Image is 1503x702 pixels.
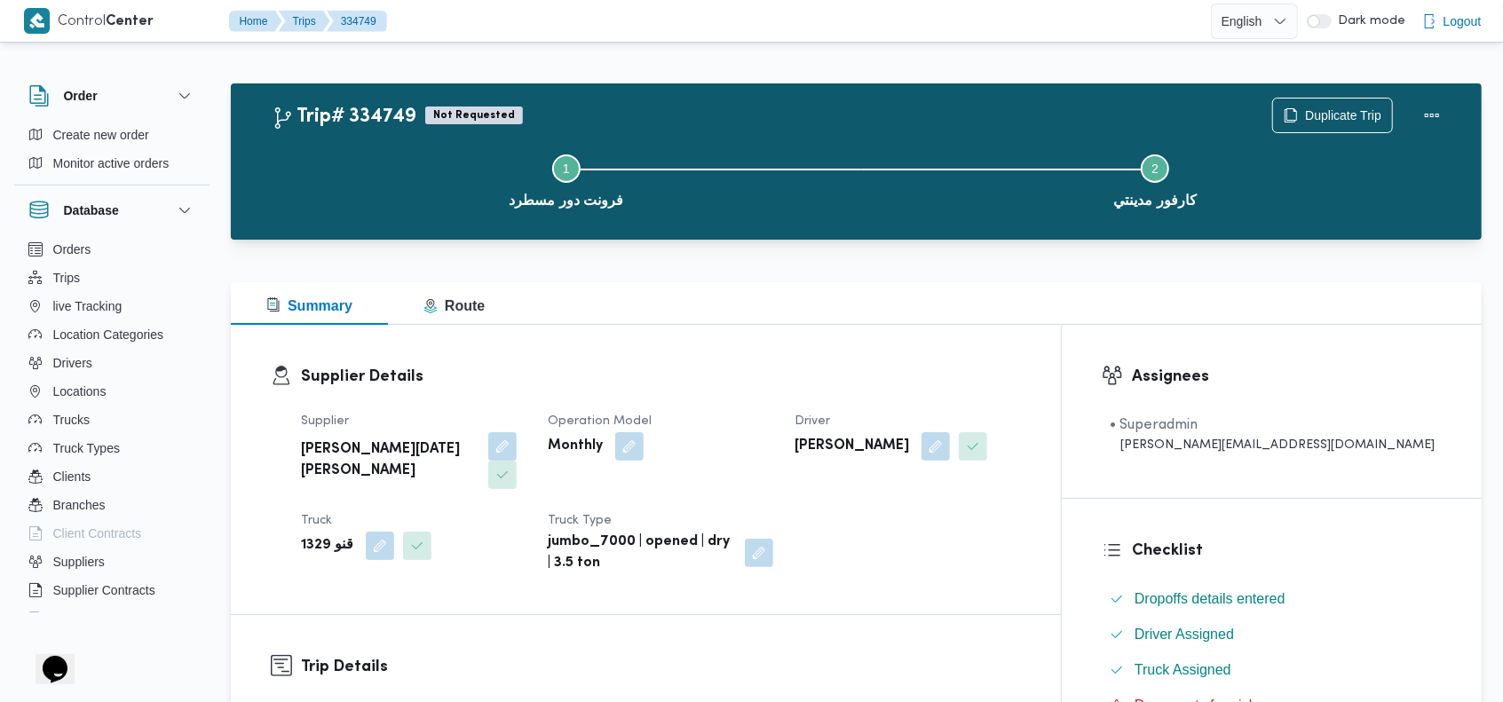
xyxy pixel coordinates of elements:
span: Trips [53,267,81,288]
span: Create new order [53,124,149,146]
span: Supplier Contracts [53,580,155,601]
button: Create new order [21,121,202,149]
span: Locations [53,381,107,402]
span: Supplier [301,415,349,427]
span: Driver [795,415,830,427]
span: Dark mode [1332,14,1406,28]
h3: Database [64,200,119,221]
span: فرونت دور مسطرد [509,190,623,211]
button: 334749 [327,11,387,32]
span: Branches [53,494,106,516]
span: Operation Model [548,415,652,427]
b: [PERSON_NAME] [795,436,909,457]
span: Summary [266,298,352,313]
span: Location Categories [53,324,164,345]
button: Truck Types [21,434,202,462]
span: Devices [53,608,98,629]
b: قنو 1329 [301,535,353,556]
span: Truck Assigned [1135,659,1231,681]
h3: Checklist [1132,539,1442,563]
button: Order [28,85,195,106]
span: Trucks [53,409,90,430]
span: Clients [53,466,91,487]
img: X8yXhbKr1z7QwAAAABJRU5ErkJggg== [24,8,50,34]
b: jumbo_7000 | opened | dry | 3.5 ton [548,532,732,574]
button: Actions [1414,98,1450,133]
b: Monthly [548,436,603,457]
button: فرونت دور مسطرد [272,133,861,225]
div: [PERSON_NAME][EMAIL_ADDRESS][DOMAIN_NAME] [1110,436,1435,454]
button: Logout [1415,4,1489,39]
b: Not Requested [433,110,515,121]
button: Clients [21,462,202,491]
h3: Assignees [1132,365,1442,389]
button: Driver Assigned [1103,620,1442,649]
span: Truck [301,515,332,526]
button: Drivers [21,349,202,377]
button: Locations [21,377,202,406]
iframe: chat widget [18,631,75,684]
span: Monitor active orders [53,153,170,174]
b: Center [107,15,154,28]
span: Dropoffs details entered [1135,588,1285,610]
button: Location Categories [21,320,202,349]
button: Trips [21,264,202,292]
span: Driver Assigned [1135,624,1234,645]
button: Devices [21,604,202,633]
button: Orders [21,235,202,264]
button: Trips [279,11,330,32]
button: Dropoffs details entered [1103,585,1442,613]
span: Logout [1444,11,1482,32]
h2: Trip# 334749 [272,106,416,129]
span: Drivers [53,352,92,374]
span: Duplicate Trip [1305,105,1381,126]
span: Orders [53,239,91,260]
button: Client Contracts [21,519,202,548]
span: Truck Type [548,515,612,526]
button: Monitor active orders [21,149,202,177]
button: Duplicate Trip [1272,98,1393,133]
span: كارفور مدينتي [1114,190,1197,211]
span: Suppliers [53,551,105,572]
span: • Superadmin mohamed.nabil@illa.com.eg [1110,414,1435,454]
button: Database [28,200,195,221]
b: [PERSON_NAME][DATE] [PERSON_NAME] [301,439,476,482]
button: كارفور مدينتي [861,133,1451,225]
button: Supplier Contracts [21,576,202,604]
span: Not Requested [425,106,523,124]
h3: Supplier Details [301,365,1021,389]
span: Truck Types [53,438,120,459]
button: Home [229,11,282,32]
button: Truck Assigned [1103,656,1442,684]
span: live Tracking [53,296,123,317]
button: Branches [21,491,202,519]
div: Database [14,235,210,619]
span: Driver Assigned [1135,627,1234,642]
span: Client Contracts [53,523,142,544]
span: Dropoffs details entered [1135,591,1285,606]
div: Order [14,121,210,185]
h3: Trip Details [301,655,1021,679]
button: Trucks [21,406,202,434]
span: 2 [1151,162,1159,176]
span: 1 [563,162,570,176]
button: live Tracking [21,292,202,320]
h3: Order [64,85,98,106]
span: Truck Assigned [1135,662,1231,677]
button: Suppliers [21,548,202,576]
div: • Superadmin [1110,414,1435,436]
span: Route [423,298,485,313]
